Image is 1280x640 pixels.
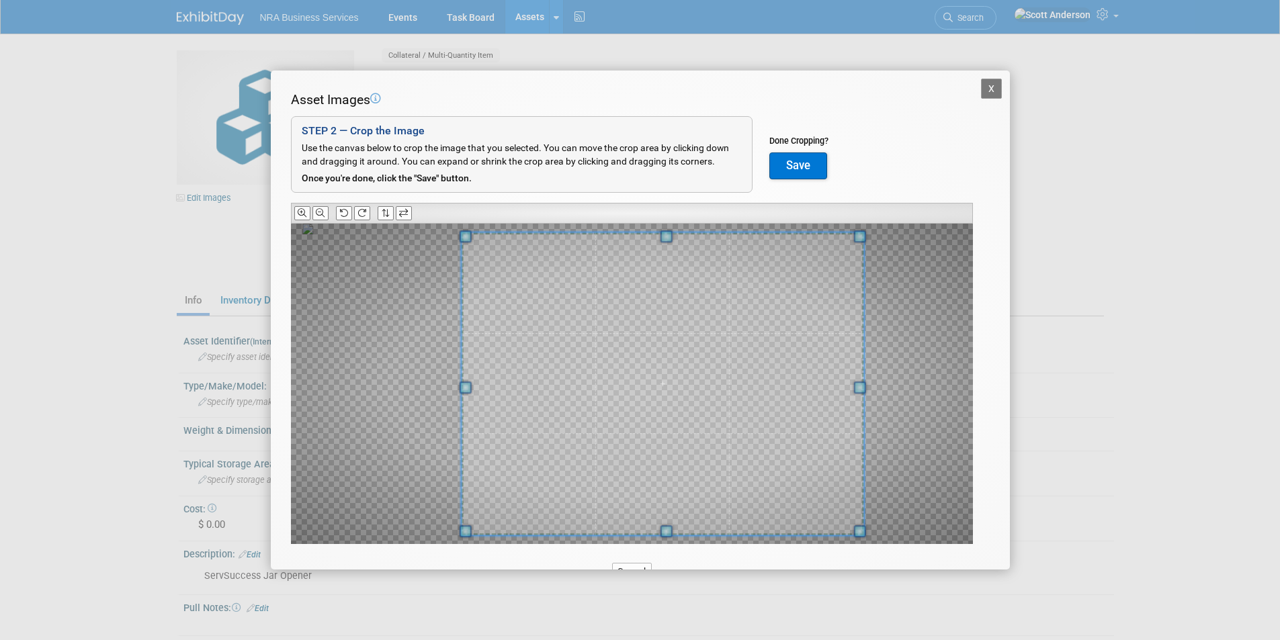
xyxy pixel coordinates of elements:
button: X [981,79,1002,99]
button: Save [769,152,827,179]
button: Cancel [612,563,652,580]
button: Rotate Counter-clockwise [336,206,352,220]
button: Zoom In [294,206,310,220]
div: Done Cropping? [769,135,828,147]
button: Rotate Clockwise [354,206,370,220]
div: Asset Images [291,91,973,109]
button: Flip Vertically [378,206,394,220]
span: Use the canvas below to crop the image that you selected. You can move the crop area by clicking ... [302,142,729,167]
button: Flip Horizontally [396,206,412,220]
div: STEP 2 — Crop the Image [302,124,742,139]
div: Once you're done, click the "Save" button. [302,172,742,185]
button: Zoom Out [312,206,329,220]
